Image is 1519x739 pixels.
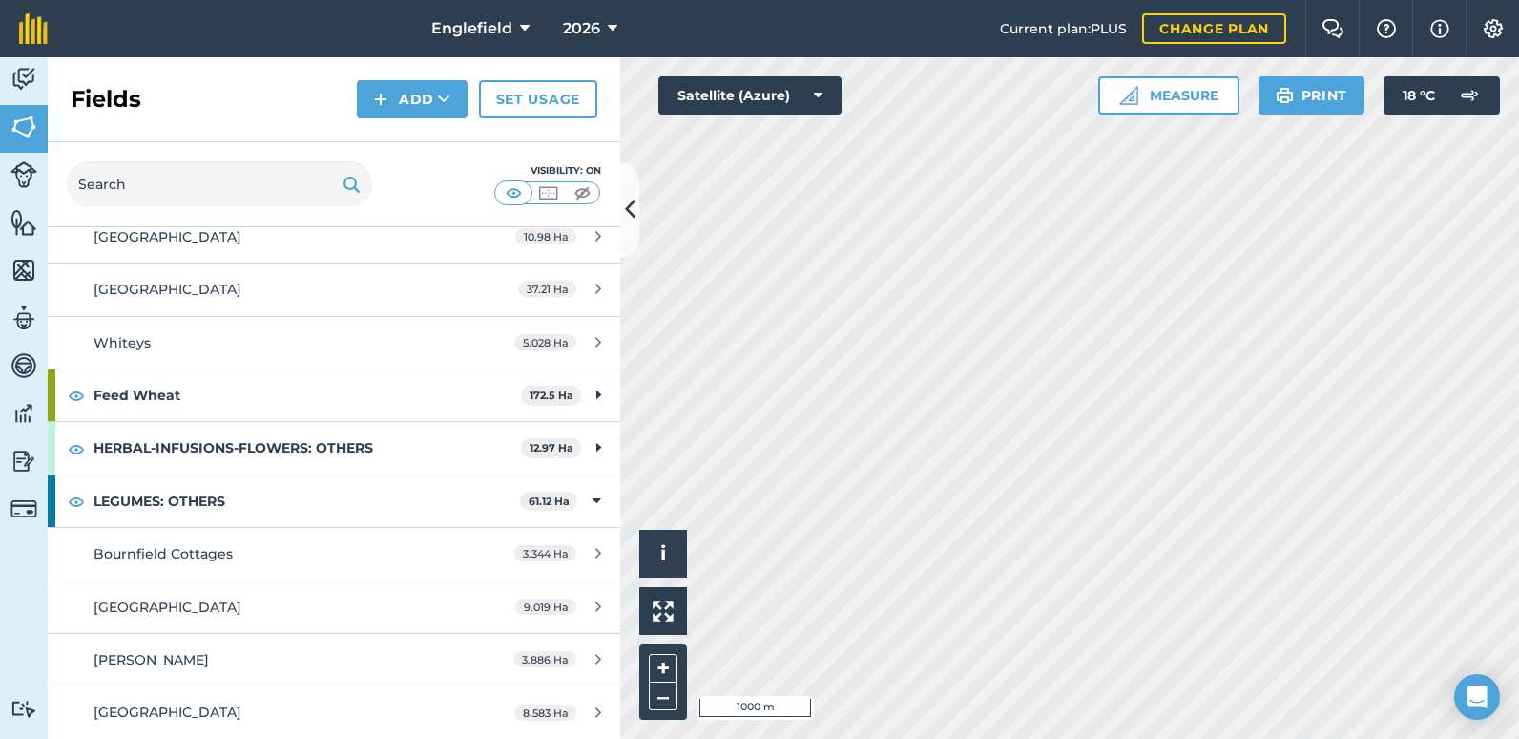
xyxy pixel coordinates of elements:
img: Four arrows, one pointing top left, one top right, one bottom right and the last bottom left [653,601,674,622]
span: 10.98 Ha [515,228,576,244]
a: [GEOGRAPHIC_DATA]9.019 Ha [48,581,620,633]
a: [GEOGRAPHIC_DATA]10.98 Ha [48,211,620,263]
img: svg+xml;base64,PD94bWwgdmVyc2lvbj0iMS4wIiBlbmNvZGluZz0idXRmLTgiPz4KPCEtLSBHZW5lcmF0b3I6IEFkb2JlIE... [10,351,37,380]
button: Print [1259,76,1365,115]
img: svg+xml;base64,PD94bWwgdmVyc2lvbj0iMS4wIiBlbmNvZGluZz0idXRmLTgiPz4KPCEtLSBHZW5lcmF0b3I6IEFkb2JlIE... [1450,76,1488,115]
span: [PERSON_NAME] [94,651,209,668]
div: HERBAL-INFUSIONS-FLOWERS: OTHERS12.97 Ha [48,422,620,474]
button: Measure [1098,76,1239,115]
button: i [639,530,687,578]
a: Whiteys5.028 Ha [48,317,620,369]
div: Open Intercom Messenger [1454,674,1500,720]
img: svg+xml;base64,PHN2ZyB4bWxucz0iaHR0cDovL3d3dy53My5vcmcvMjAwMC9zdmciIHdpZHRoPSIxNyIgaGVpZ2h0PSIxNy... [1430,17,1449,40]
span: 2026 [563,17,600,40]
a: [GEOGRAPHIC_DATA]8.583 Ha [48,686,620,738]
h2: Fields [71,84,141,115]
a: Bournfield Cottages3.344 Ha [48,528,620,580]
span: Bournfield Cottages [94,545,233,562]
span: [GEOGRAPHIC_DATA] [94,281,241,298]
span: i [660,541,666,565]
strong: LEGUMES: OTHERS [94,475,520,527]
img: svg+xml;base64,PHN2ZyB4bWxucz0iaHR0cDovL3d3dy53My5vcmcvMjAwMC9zdmciIHdpZHRoPSI1MCIgaGVpZ2h0PSI0MC... [536,183,560,202]
div: Visibility: On [494,163,601,179]
span: 3.886 Ha [513,651,576,667]
img: svg+xml;base64,PHN2ZyB4bWxucz0iaHR0cDovL3d3dy53My5vcmcvMjAwMC9zdmciIHdpZHRoPSI1MCIgaGVpZ2h0PSI0MC... [502,183,526,202]
div: Feed Wheat172.5 Ha [48,369,620,421]
span: 9.019 Ha [515,599,576,615]
strong: 12.97 Ha [530,441,573,454]
button: 18 °C [1384,76,1500,115]
img: svg+xml;base64,PHN2ZyB4bWxucz0iaHR0cDovL3d3dy53My5vcmcvMjAwMC9zdmciIHdpZHRoPSIxOSIgaGVpZ2h0PSIyNC... [343,173,361,196]
img: fieldmargin Logo [19,13,48,44]
img: svg+xml;base64,PD94bWwgdmVyc2lvbj0iMS4wIiBlbmNvZGluZz0idXRmLTgiPz4KPCEtLSBHZW5lcmF0b3I6IEFkb2JlIE... [10,161,37,188]
img: svg+xml;base64,PHN2ZyB4bWxucz0iaHR0cDovL3d3dy53My5vcmcvMjAwMC9zdmciIHdpZHRoPSI1NiIgaGVpZ2h0PSI2MC... [10,256,37,285]
img: svg+xml;base64,PHN2ZyB4bWxucz0iaHR0cDovL3d3dy53My5vcmcvMjAwMC9zdmciIHdpZHRoPSIxOCIgaGVpZ2h0PSIyNC... [68,384,85,407]
img: svg+xml;base64,PHN2ZyB4bWxucz0iaHR0cDovL3d3dy53My5vcmcvMjAwMC9zdmciIHdpZHRoPSIxNCIgaGVpZ2h0PSIyNC... [374,88,387,111]
button: Satellite (Azure) [658,76,842,115]
span: [GEOGRAPHIC_DATA] [94,704,241,721]
span: [GEOGRAPHIC_DATA] [94,599,241,616]
img: svg+xml;base64,PD94bWwgdmVyc2lvbj0iMS4wIiBlbmNvZGluZz0idXRmLTgiPz4KPCEtLSBHZW5lcmF0b3I6IEFkb2JlIE... [10,399,37,428]
a: [GEOGRAPHIC_DATA]37.21 Ha [48,264,620,315]
img: Two speech bubbles overlapping with the left bubble in the forefront [1321,19,1344,38]
img: svg+xml;base64,PHN2ZyB4bWxucz0iaHR0cDovL3d3dy53My5vcmcvMjAwMC9zdmciIHdpZHRoPSIxOSIgaGVpZ2h0PSIyNC... [1276,84,1294,107]
div: LEGUMES: OTHERS61.12 Ha [48,475,620,527]
strong: 61.12 Ha [529,495,570,508]
a: Change plan [1142,13,1286,44]
button: – [649,683,677,710]
strong: 172.5 Ha [530,389,573,402]
img: A cog icon [1482,19,1505,38]
img: svg+xml;base64,PD94bWwgdmVyc2lvbj0iMS4wIiBlbmNvZGluZz0idXRmLTgiPz4KPCEtLSBHZW5lcmF0b3I6IEFkb2JlIE... [10,700,37,718]
img: svg+xml;base64,PHN2ZyB4bWxucz0iaHR0cDovL3d3dy53My5vcmcvMjAwMC9zdmciIHdpZHRoPSI1NiIgaGVpZ2h0PSI2MC... [10,208,37,237]
img: svg+xml;base64,PHN2ZyB4bWxucz0iaHR0cDovL3d3dy53My5vcmcvMjAwMC9zdmciIHdpZHRoPSIxOCIgaGVpZ2h0PSIyNC... [68,490,85,513]
span: 5.028 Ha [514,334,576,350]
a: Set usage [479,80,597,118]
span: [GEOGRAPHIC_DATA] [94,228,241,245]
button: Add [357,80,468,118]
img: svg+xml;base64,PD94bWwgdmVyc2lvbj0iMS4wIiBlbmNvZGluZz0idXRmLTgiPz4KPCEtLSBHZW5lcmF0b3I6IEFkb2JlIE... [10,496,37,522]
input: Search [67,161,372,207]
img: svg+xml;base64,PD94bWwgdmVyc2lvbj0iMS4wIiBlbmNvZGluZz0idXRmLTgiPz4KPCEtLSBHZW5lcmF0b3I6IEFkb2JlIE... [10,447,37,475]
span: Current plan : PLUS [1000,18,1127,39]
img: svg+xml;base64,PD94bWwgdmVyc2lvbj0iMS4wIiBlbmNvZGluZz0idXRmLTgiPz4KPCEtLSBHZW5lcmF0b3I6IEFkb2JlIE... [10,65,37,94]
span: Englefield [431,17,512,40]
img: Ruler icon [1119,86,1138,105]
strong: Feed Wheat [94,369,521,421]
img: svg+xml;base64,PHN2ZyB4bWxucz0iaHR0cDovL3d3dy53My5vcmcvMjAwMC9zdmciIHdpZHRoPSI1NiIgaGVpZ2h0PSI2MC... [10,113,37,141]
img: svg+xml;base64,PHN2ZyB4bWxucz0iaHR0cDovL3d3dy53My5vcmcvMjAwMC9zdmciIHdpZHRoPSI1MCIgaGVpZ2h0PSI0MC... [571,183,594,202]
button: + [649,654,677,683]
span: 37.21 Ha [518,281,576,297]
img: svg+xml;base64,PHN2ZyB4bWxucz0iaHR0cDovL3d3dy53My5vcmcvMjAwMC9zdmciIHdpZHRoPSIxOCIgaGVpZ2h0PSIyNC... [68,437,85,460]
span: 18 ° C [1403,76,1435,115]
strong: HERBAL-INFUSIONS-FLOWERS: OTHERS [94,422,521,474]
a: [PERSON_NAME]3.886 Ha [48,634,620,686]
span: 8.583 Ha [514,705,576,721]
span: 3.344 Ha [514,545,576,561]
img: A question mark icon [1375,19,1398,38]
span: Whiteys [94,334,151,351]
img: svg+xml;base64,PD94bWwgdmVyc2lvbj0iMS4wIiBlbmNvZGluZz0idXRmLTgiPz4KPCEtLSBHZW5lcmF0b3I6IEFkb2JlIE... [10,304,37,332]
